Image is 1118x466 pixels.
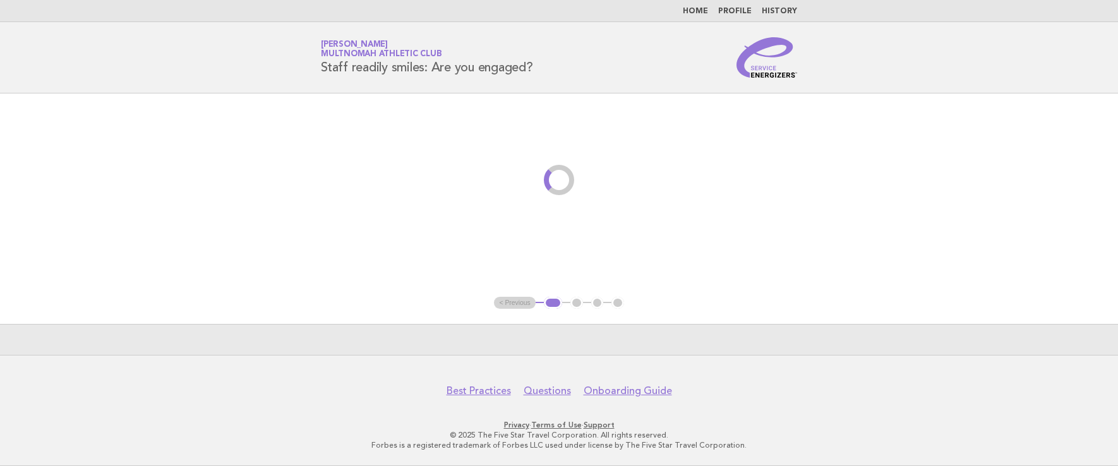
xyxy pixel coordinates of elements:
[683,8,708,15] a: Home
[172,430,946,440] p: © 2025 The Five Star Travel Corporation. All rights reserved.
[531,421,582,429] a: Terms of Use
[321,51,442,59] span: Multnomah Athletic Club
[447,385,511,397] a: Best Practices
[321,40,442,58] a: [PERSON_NAME]Multnomah Athletic Club
[172,420,946,430] p: · ·
[718,8,752,15] a: Profile
[736,37,797,78] img: Service Energizers
[524,385,571,397] a: Questions
[762,8,797,15] a: History
[504,421,529,429] a: Privacy
[172,440,946,450] p: Forbes is a registered trademark of Forbes LLC used under license by The Five Star Travel Corpora...
[584,421,615,429] a: Support
[584,385,672,397] a: Onboarding Guide
[321,41,533,74] h1: Staff readily smiles: Are you engaged?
